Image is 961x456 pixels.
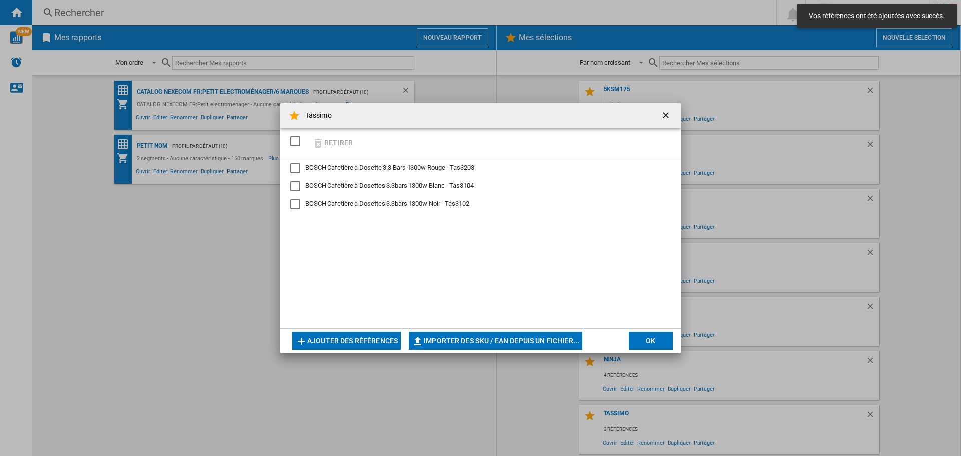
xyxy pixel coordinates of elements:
[300,111,332,121] h4: Tassimo
[290,199,671,209] md-checkbox: BOSCH Cafetière à Dosettes 3.3bars 1300w Noir - Tas3102
[409,332,582,350] button: Importer des SKU / EAN depuis un fichier...
[309,131,356,155] button: Retirer
[305,164,474,171] span: BOSCH Cafetière à Dosette 3.3 Bars 1300w Rouge - Tas3203
[661,110,673,122] ng-md-icon: getI18NText('BUTTONS.CLOSE_DIALOG')
[629,332,673,350] button: OK
[290,133,305,150] md-checkbox: SELECTIONS.EDITION_POPUP.SELECT_DESELECT
[290,163,663,173] md-checkbox: BOSCH Cafetière à Dosette 3.3 Bars 1300w Rouge - Tas3203
[292,332,401,350] button: Ajouter des références
[305,200,469,207] span: BOSCH Cafetière à Dosettes 3.3bars 1300w Noir - Tas3102
[305,182,473,189] span: BOSCH Cafetière à Dosettes 3.3bars 1300w Blanc - Tas3104
[806,11,948,21] span: Vos références ont été ajoutées avec succès.
[657,106,677,126] button: getI18NText('BUTTONS.CLOSE_DIALOG')
[290,181,663,191] md-checkbox: BOSCH Cafetière à Dosettes 3.3bars 1300w Blanc - Tas3104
